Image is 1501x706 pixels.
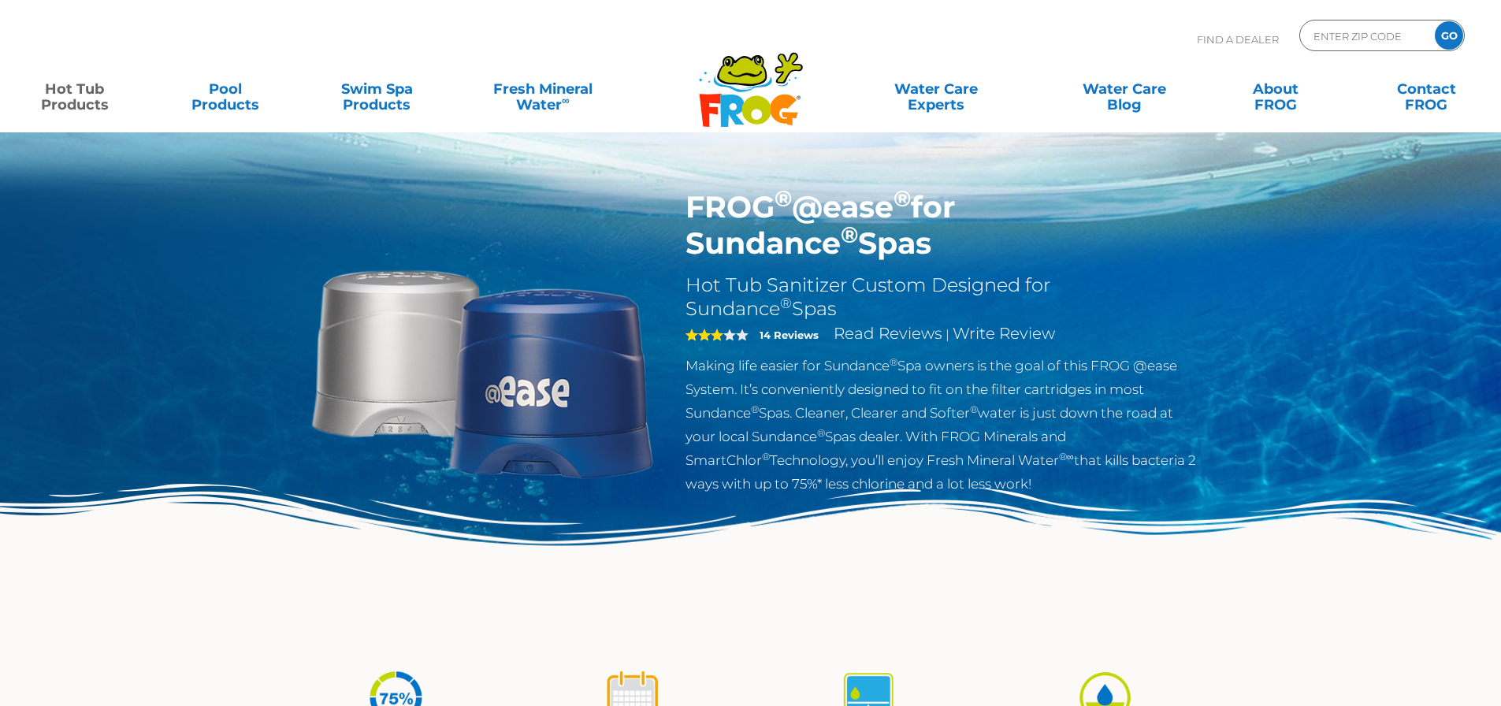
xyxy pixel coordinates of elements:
[1435,21,1463,50] input: GO
[318,73,436,105] a: Swim SpaProducts
[841,73,1031,105] a: Water CareExperts
[1217,73,1334,105] a: AboutFROG
[890,356,897,368] sup: ®
[775,184,792,212] sup: ®
[685,354,1200,496] p: Making life easier for Sundance Spa owners is the goal of this FROG @ease System. It’s convenient...
[690,32,812,128] img: Frog Products Logo
[1197,20,1279,59] p: Find A Dealer
[894,184,911,212] sup: ®
[946,327,949,342] span: |
[751,403,759,415] sup: ®
[841,221,858,248] sup: ®
[685,329,723,341] span: 3
[562,94,570,106] sup: ∞
[685,189,1200,262] h1: FROG @ease for Sundance Spas
[16,73,133,105] a: Hot TubProducts
[1059,451,1074,463] sup: ®∞
[1065,73,1183,105] a: Water CareBlog
[760,329,819,341] strong: 14 Reviews
[469,73,616,105] a: Fresh MineralWater∞
[762,451,770,463] sup: ®
[817,427,825,439] sup: ®
[302,189,663,550] img: Sundance-cartridges-2.png
[953,324,1055,343] a: Write Review
[834,324,942,343] a: Read Reviews
[167,73,284,105] a: PoolProducts
[970,403,978,415] sup: ®
[1368,73,1485,105] a: ContactFROG
[780,295,792,312] sup: ®
[685,273,1200,321] h2: Hot Tub Sanitizer Custom Designed for Sundance Spas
